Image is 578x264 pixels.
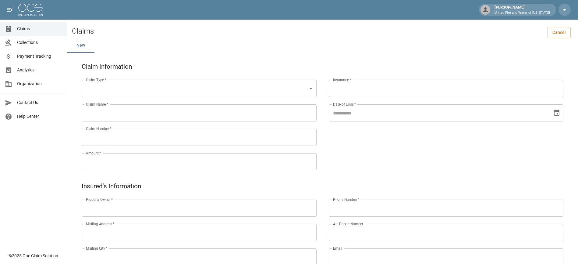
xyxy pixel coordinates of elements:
button: Choose date [551,107,563,119]
label: Date of Loss [333,102,356,107]
label: Claim Name [86,102,108,107]
button: New [67,38,94,53]
button: open drawer [4,4,16,16]
span: Organization [17,81,62,87]
span: Payment Tracking [17,53,62,60]
span: Analytics [17,67,62,73]
label: Claim Number [86,126,111,131]
a: Cancel [548,27,571,38]
label: Property Owner [86,197,113,202]
span: Collections [17,39,62,46]
label: Claim Type [86,77,106,82]
span: Contact Us [17,99,62,106]
label: Email [333,246,342,251]
div: [PERSON_NAME] [492,4,552,15]
label: Insurance [333,77,351,82]
span: Claims [17,26,62,32]
label: Mailing Address [86,221,114,226]
span: Help Center [17,113,62,120]
p: United Fire and Water of [US_STATE] [495,10,550,16]
h2: Claims [72,27,94,36]
img: ocs-logo-white-transparent.png [18,4,43,16]
label: Phone Number [333,197,359,202]
div: dynamic tabs [67,38,578,53]
label: Amount [86,150,101,156]
div: © 2025 One Claim Solution [9,253,58,259]
label: Mailing City [86,246,108,251]
label: Alt. Phone Number [333,221,363,226]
